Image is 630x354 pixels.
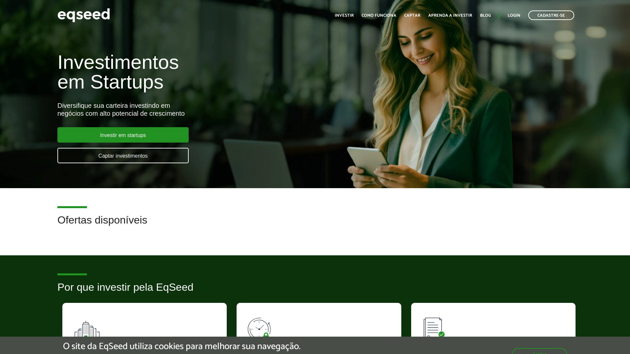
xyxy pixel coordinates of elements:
[63,342,301,352] h5: O site da EqSeed utiliza cookies para melhorar sua navegação.
[57,52,363,92] h1: Investimentos em Startups
[428,13,472,18] a: Aprenda a investir
[57,127,189,143] a: Investir em startups
[57,214,573,236] h2: Ofertas disponíveis
[421,313,451,342] img: 90x90_lista.svg
[335,13,354,18] a: Investir
[362,13,396,18] a: Como funciona
[57,102,363,117] div: Diversifique sua carteira investindo em negócios com alto potencial de crescimento
[57,7,110,24] img: EqSeed
[57,148,189,163] a: Captar investimentos
[72,313,102,342] img: 90x90_fundos.svg
[404,13,420,18] a: Captar
[528,10,574,20] a: Cadastre-se
[480,13,491,18] a: Blog
[508,13,520,18] a: Login
[246,313,276,342] img: 90x90_tempo.svg
[57,282,573,303] h2: Por que investir pela EqSeed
